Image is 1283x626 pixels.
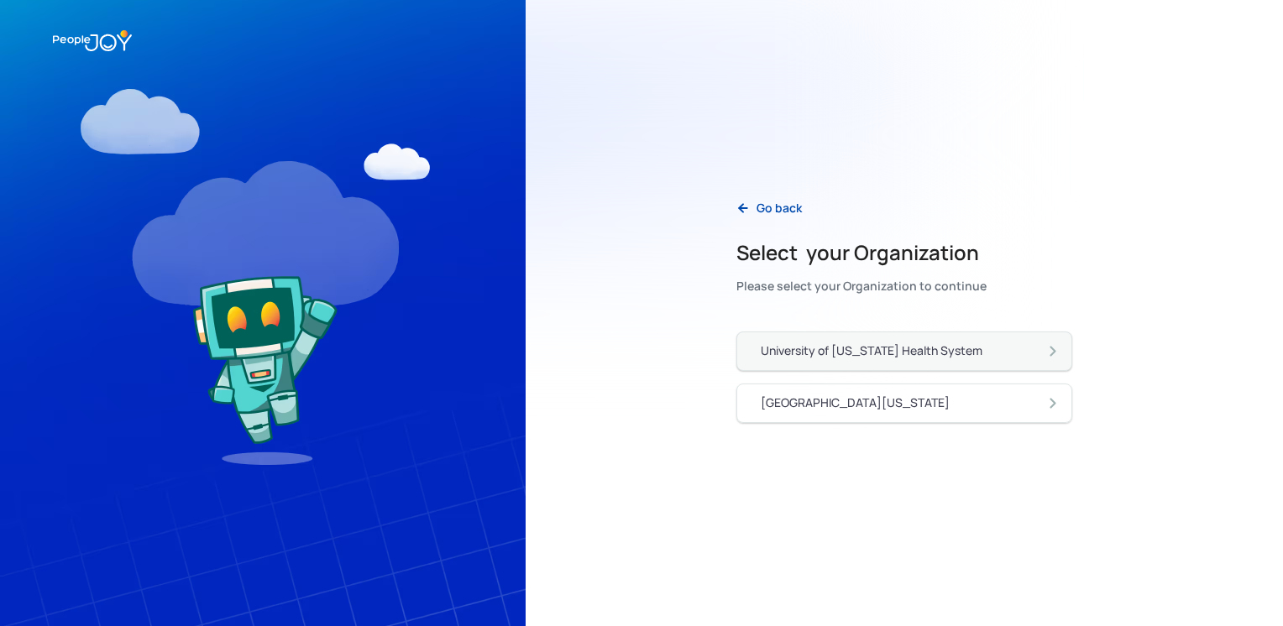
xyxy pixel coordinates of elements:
[761,342,982,359] div: University of [US_STATE] Health System
[723,191,815,226] a: Go back
[736,331,1072,371] a: University of [US_STATE] Health System
[761,394,950,411] div: [GEOGRAPHIC_DATA][US_STATE]
[736,383,1072,423] a: [GEOGRAPHIC_DATA][US_STATE]
[736,239,987,266] h2: Select your Organization
[757,200,802,216] div: Go back
[736,274,987,298] div: Please select your Organization to continue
